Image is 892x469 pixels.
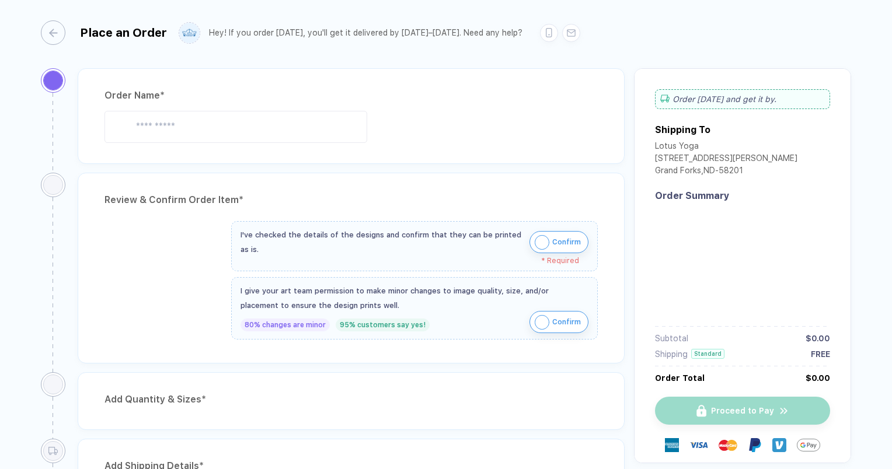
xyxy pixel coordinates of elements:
[552,233,581,251] span: Confirm
[719,436,737,454] img: master-card
[797,433,820,457] img: GPay
[806,373,830,383] div: $0.00
[529,311,588,333] button: iconConfirm
[209,28,522,38] div: Hey! If you order [DATE], you'll get it delivered by [DATE]–[DATE]. Need any help?
[748,438,762,452] img: Paypal
[104,191,598,209] div: Review & Confirm Order Item
[655,141,797,153] div: Lotus Yoga
[655,190,830,201] div: Order Summary
[104,390,598,409] div: Add Quantity & Sizes
[655,166,797,178] div: Grand Forks , ND - 58201
[665,438,679,452] img: express
[806,334,830,343] div: $0.00
[655,153,797,166] div: [STREET_ADDRESS][PERSON_NAME]
[689,436,708,454] img: visa
[655,124,710,135] div: Shipping To
[80,26,167,40] div: Place an Order
[552,313,581,331] span: Confirm
[241,283,588,313] div: I give your art team permission to make minor changes to image quality, size, and/or placement to...
[241,228,524,257] div: I've checked the details of the designs and confirm that they can be printed as is.
[535,315,549,330] img: icon
[655,89,830,109] div: Order [DATE] and get it by .
[241,318,330,331] div: 80% changes are minor
[104,86,598,105] div: Order Name
[336,318,430,331] div: 95% customers say yes!
[655,373,705,383] div: Order Total
[772,438,786,452] img: Venmo
[811,349,830,359] div: FREE
[529,231,588,253] button: iconConfirm
[691,349,724,359] div: Standard
[535,235,549,250] img: icon
[655,349,688,359] div: Shipping
[179,23,200,43] img: user profile
[655,334,688,343] div: Subtotal
[241,257,579,265] div: * Required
